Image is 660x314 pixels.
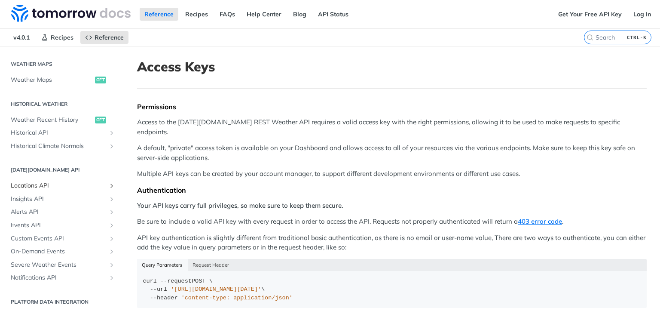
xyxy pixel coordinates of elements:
div: POST \ \ [143,277,641,302]
button: Show subpages for Severe Weather Events [108,262,115,268]
span: Reference [95,34,124,41]
h1: Access Keys [137,59,647,74]
span: Historical Climate Normals [11,142,106,151]
a: Recipes [37,31,78,44]
h2: [DATE][DOMAIN_NAME] API [6,166,117,174]
span: Notifications API [11,274,106,282]
svg: Search [587,34,593,41]
p: Be sure to include a valid API key with every request in order to access the API. Requests not pr... [137,217,647,227]
a: Blog [288,8,311,21]
span: Weather Maps [11,76,93,84]
span: get [95,117,106,123]
a: On-Demand EventsShow subpages for On-Demand Events [6,245,117,258]
div: Permissions [137,102,647,111]
span: Locations API [11,182,106,190]
a: Locations APIShow subpages for Locations API [6,179,117,192]
p: Access to the [DATE][DOMAIN_NAME] REST Weather API requires a valid access key with the right per... [137,117,647,137]
button: Show subpages for Historical API [108,129,115,136]
span: Severe Weather Events [11,261,106,269]
a: Insights APIShow subpages for Insights API [6,193,117,206]
button: Show subpages for Events API [108,222,115,229]
a: Historical APIShow subpages for Historical API [6,126,117,139]
span: '[URL][DOMAIN_NAME][DATE]' [171,286,261,292]
span: Alerts API [11,208,106,216]
span: Insights API [11,195,106,203]
span: --header [150,295,178,301]
p: Multiple API keys can be created by your account manager, to support different development enviro... [137,169,647,179]
button: Show subpages for Custom Events API [108,235,115,242]
span: --url [150,286,168,292]
span: Events API [11,221,106,230]
span: Historical API [11,129,106,137]
span: get [95,77,106,83]
h2: Historical Weather [6,100,117,108]
a: Historical Climate NormalsShow subpages for Historical Climate Normals [6,140,117,153]
a: Severe Weather EventsShow subpages for Severe Weather Events [6,259,117,271]
a: Help Center [242,8,286,21]
p: A default, "private" access token is available on your Dashboard and allows access to all of your... [137,143,647,163]
button: Show subpages for Locations API [108,182,115,189]
h2: Platform DATA integration [6,298,117,306]
button: Request Header [188,259,234,271]
a: Notifications APIShow subpages for Notifications API [6,271,117,284]
span: Custom Events API [11,234,106,243]
a: Weather Mapsget [6,74,117,86]
span: Weather Recent History [11,116,93,124]
span: curl [143,278,157,284]
span: On-Demand Events [11,247,106,256]
a: Events APIShow subpages for Events API [6,219,117,232]
a: Weather Recent Historyget [6,114,117,126]
img: Tomorrow.io Weather API Docs [11,5,131,22]
a: FAQs [215,8,240,21]
a: Reference [80,31,128,44]
a: API Status [313,8,353,21]
a: Get Your Free API Key [553,8,626,21]
span: Recipes [51,34,73,41]
strong: Your API keys carry full privileges, so make sure to keep them secure. [137,201,343,209]
button: Show subpages for Insights API [108,196,115,203]
button: Show subpages for Notifications API [108,274,115,281]
span: v4.0.1 [9,31,34,44]
p: API key authentication is slightly different from traditional basic authentication, as there is n... [137,233,647,252]
a: Recipes [180,8,213,21]
a: Custom Events APIShow subpages for Custom Events API [6,232,117,245]
a: Log In [629,8,656,21]
kbd: CTRL-K [625,33,649,42]
div: Authentication [137,186,647,194]
a: Alerts APIShow subpages for Alerts API [6,206,117,219]
span: 'content-type: application/json' [181,295,293,301]
a: 403 error code [518,217,562,225]
button: Show subpages for Alerts API [108,209,115,215]
h2: Weather Maps [6,60,117,68]
span: --request [160,278,192,284]
a: Reference [140,8,178,21]
button: Show subpages for Historical Climate Normals [108,143,115,150]
button: Show subpages for On-Demand Events [108,248,115,255]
